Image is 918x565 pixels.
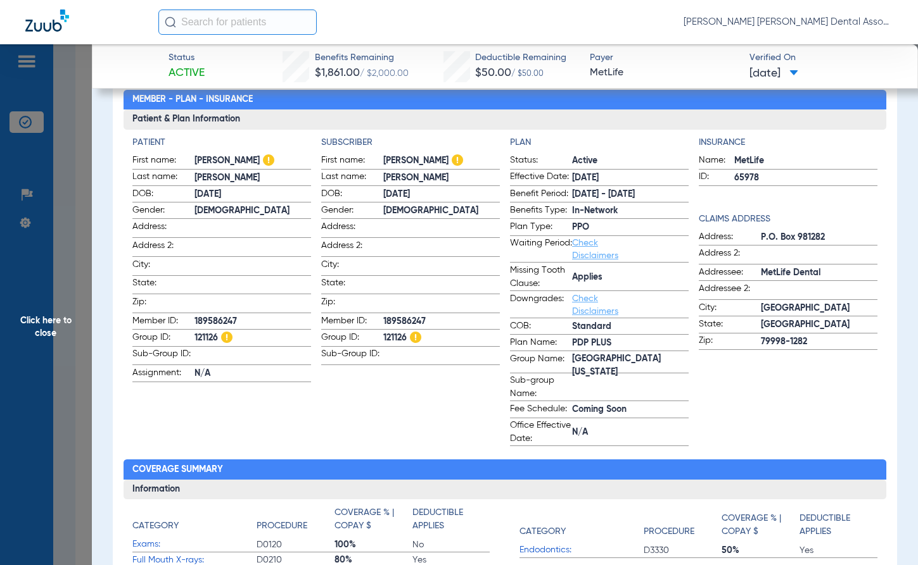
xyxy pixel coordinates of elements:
img: Search Icon [165,16,176,28]
span: Yes [800,544,877,557]
span: [DEMOGRAPHIC_DATA] [383,204,500,218]
span: [PERSON_NAME] [PERSON_NAME] Dental Associates [684,16,893,28]
span: Sub-Group ID: [132,347,194,364]
h4: Procedure [644,525,694,538]
h2: Member - Plan - Insurance [124,90,886,110]
app-breakdown-title: Coverage % | Copay $ [722,506,800,543]
span: Sub-Group ID: [321,347,383,364]
span: Status: [510,154,572,169]
span: First name: [321,154,383,169]
span: Member ID: [132,314,194,330]
span: 100% [335,538,412,551]
span: 79998-1282 [761,335,877,349]
span: Group ID: [321,331,383,346]
span: Last name: [132,170,194,185]
span: Plan Name: [510,336,572,351]
span: [PERSON_NAME] [194,154,311,168]
span: In-Network [572,204,689,218]
span: Downgrades: [510,292,572,318]
span: [PERSON_NAME] [383,154,500,168]
span: P.O. Box 981282 [761,231,877,244]
span: [GEOGRAPHIC_DATA] [761,302,877,315]
span: Addressee: [699,266,761,281]
span: First name: [132,154,194,169]
span: Active [572,154,689,168]
span: [DATE] [749,66,798,82]
span: Member ID: [321,314,383,330]
span: [DATE] [383,188,500,201]
span: Zip: [321,295,383,313]
span: [DATE] [572,171,689,185]
span: Status [169,51,205,65]
span: 189586247 [383,315,500,328]
span: Coming Soon [572,403,689,416]
app-breakdown-title: Procedure [257,506,335,537]
span: State: [321,276,383,294]
span: [PERSON_NAME] [383,171,500,185]
span: City: [321,258,383,275]
span: Gender: [132,204,194,219]
app-breakdown-title: Procedure [644,506,722,543]
span: Active [169,65,205,81]
span: / $2,000.00 [360,69,409,78]
span: [DATE] [194,188,311,201]
h4: Patient [132,136,311,149]
span: Applies [572,271,689,284]
h4: Plan [510,136,689,149]
a: Check Disclaimers [572,239,618,260]
span: COB: [510,320,572,335]
span: [DEMOGRAPHIC_DATA] [194,204,311,218]
span: Group ID: [132,331,194,346]
span: Group Name: [510,352,572,373]
img: Hazard [410,332,421,343]
span: MetLife [590,65,738,81]
h4: Deductible Applies [412,506,483,533]
span: Address 2: [132,239,194,256]
span: [GEOGRAPHIC_DATA] [761,318,877,332]
span: Office Effective Date: [510,419,572,445]
span: N/A [572,426,689,439]
span: Address: [321,220,383,237]
span: Endodontics: [520,543,644,557]
h4: Coverage % | Copay $ [722,512,793,538]
span: Payer [590,51,738,65]
span: $1,861.00 [315,67,360,78]
span: Benefits Remaining [315,51,409,65]
a: Check Disclaimers [572,294,618,316]
span: Benefits Type: [510,204,572,219]
app-breakdown-title: Deductible Applies [800,506,877,543]
h3: Information [124,480,886,500]
img: Hazard [263,154,274,166]
iframe: Chat Widget [855,504,918,565]
img: Zuub Logo [25,9,69,32]
span: Exams: [132,538,257,551]
span: [GEOGRAPHIC_DATA][US_STATE] [572,359,689,373]
span: Address: [132,220,194,237]
span: 189586247 [194,315,311,328]
span: Effective Date: [510,170,572,185]
app-breakdown-title: Category [520,506,644,543]
span: No [412,538,490,551]
app-breakdown-title: Coverage % | Copay $ [335,506,412,537]
h4: Deductible Applies [800,512,870,538]
span: State: [132,276,194,294]
span: DOB: [321,187,383,202]
h4: Insurance [699,136,877,149]
h4: Procedure [257,519,307,533]
span: ID: [699,170,734,185]
h4: Category [520,525,566,538]
span: Verified On [749,51,898,65]
span: / $50.00 [511,70,544,78]
app-breakdown-title: Subscriber [321,136,500,149]
h4: Category [132,519,179,533]
span: Address 2: [321,239,383,256]
span: Zip: [132,295,194,313]
span: State: [699,318,761,333]
span: 121126 [194,332,311,345]
span: Benefit Period: [510,187,572,202]
span: PDP PLUS [572,337,689,350]
img: Hazard [221,332,233,343]
h4: Coverage % | Copay $ [335,506,405,533]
